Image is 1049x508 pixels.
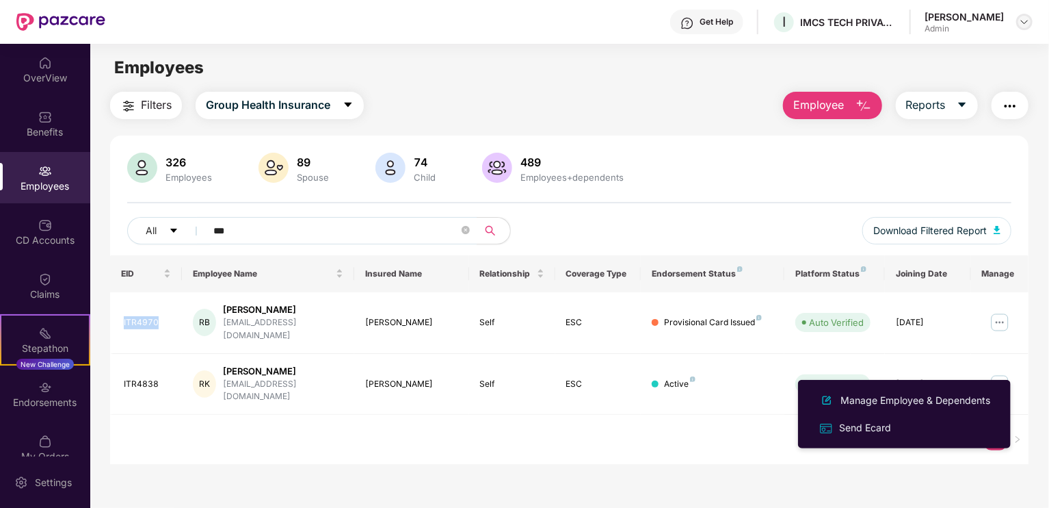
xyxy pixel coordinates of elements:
div: RB [193,309,216,336]
img: svg+xml;base64,PHN2ZyB4bWxucz0iaHR0cDovL3d3dy53My5vcmcvMjAwMC9zdmciIHdpZHRoPSIxNiIgaGVpZ2h0PSIxNi... [819,421,834,436]
th: Coverage Type [555,255,641,292]
div: Self [480,378,544,391]
img: svg+xml;base64,PHN2ZyB4bWxucz0iaHR0cDovL3d3dy53My5vcmcvMjAwMC9zdmciIHdpZHRoPSIyMSIgaGVpZ2h0PSIyMC... [38,327,52,340]
div: Auto Verified [809,316,864,329]
div: Active [664,378,695,391]
span: Employee Name [193,268,333,279]
img: manageButton [989,373,1011,395]
span: close-circle [462,226,470,234]
th: Employee Name [182,255,354,292]
div: 326 [163,155,215,169]
div: Settings [31,476,76,490]
div: [PERSON_NAME] [925,10,1004,23]
img: manageButton [989,312,1011,333]
div: [PERSON_NAME] [365,378,458,391]
span: Filters [141,97,172,114]
span: caret-down [169,226,178,237]
img: svg+xml;base64,PHN2ZyBpZD0iSG9tZSIgeG1sbnM9Imh0dHA6Ly93d3cudzMub3JnLzIwMDAvc3ZnIiB3aWR0aD0iMjAiIG... [38,56,52,70]
button: right [1007,429,1028,450]
div: [EMAIL_ADDRESS][DOMAIN_NAME] [223,316,343,342]
span: Relationship [480,268,534,279]
img: svg+xml;base64,PHN2ZyB4bWxucz0iaHR0cDovL3d3dy53My5vcmcvMjAwMC9zdmciIHdpZHRoPSIyNCIgaGVpZ2h0PSIyNC... [1002,98,1018,114]
span: Reports [906,97,946,114]
div: [PERSON_NAME] [223,365,343,378]
img: svg+xml;base64,PHN2ZyB4bWxucz0iaHR0cDovL3d3dy53My5vcmcvMjAwMC9zdmciIHhtbG5zOnhsaW5rPSJodHRwOi8vd3... [375,153,406,183]
div: Employees+dependents [518,172,626,183]
img: svg+xml;base64,PHN2ZyBpZD0iTXlfT3JkZXJzIiBkYXRhLW5hbWU9Ik15IE9yZGVycyIgeG1sbnM9Imh0dHA6Ly93d3cudz... [38,435,52,448]
button: Download Filtered Report [862,217,1011,244]
div: Child [411,172,438,183]
div: Spouse [294,172,332,183]
button: Group Health Insurancecaret-down [196,92,364,119]
span: close-circle [462,225,470,238]
div: Employees [163,172,215,183]
img: svg+xml;base64,PHN2ZyB4bWxucz0iaHR0cDovL3d3dy53My5vcmcvMjAwMC9zdmciIHhtbG5zOnhsaW5rPSJodHRwOi8vd3... [819,392,835,409]
img: svg+xml;base64,PHN2ZyB4bWxucz0iaHR0cDovL3d3dy53My5vcmcvMjAwMC9zdmciIHdpZHRoPSI4IiBoZWlnaHQ9IjgiIH... [861,266,866,272]
div: Stepathon [1,342,89,355]
img: svg+xml;base64,PHN2ZyB4bWxucz0iaHR0cDovL3d3dy53My5vcmcvMjAwMC9zdmciIHhtbG5zOnhsaW5rPSJodHRwOi8vd3... [482,153,512,183]
span: right [1013,435,1022,444]
img: svg+xml;base64,PHN2ZyBpZD0iRW5kb3JzZW1lbnRzIiB4bWxucz0iaHR0cDovL3d3dy53My5vcmcvMjAwMC9zdmciIHdpZH... [38,381,52,394]
div: Provisional Card Issued [664,316,762,329]
div: 74 [411,155,438,169]
span: Employees [114,58,204,77]
div: Platform Status [795,268,874,279]
img: svg+xml;base64,PHN2ZyB4bWxucz0iaHR0cDovL3d3dy53My5vcmcvMjAwMC9zdmciIHdpZHRoPSI4IiBoZWlnaHQ9IjgiIH... [737,266,743,272]
div: Admin [925,23,1004,34]
th: Manage [971,255,1028,292]
div: IMCS TECH PRIVATE LIMITED [800,16,896,29]
span: Employee [793,97,845,114]
span: caret-down [343,99,354,112]
img: svg+xml;base64,PHN2ZyB4bWxucz0iaHR0cDovL3d3dy53My5vcmcvMjAwMC9zdmciIHdpZHRoPSI4IiBoZWlnaHQ9IjgiIH... [756,315,762,320]
img: New Pazcare Logo [16,13,105,31]
div: New Challenge [16,359,74,370]
span: caret-down [957,99,968,112]
img: svg+xml;base64,PHN2ZyB4bWxucz0iaHR0cDovL3d3dy53My5vcmcvMjAwMC9zdmciIHdpZHRoPSI4IiBoZWlnaHQ9IjgiIH... [690,377,695,382]
button: Filters [110,92,182,119]
th: EID [110,255,182,292]
img: svg+xml;base64,PHN2ZyBpZD0iQ0RfQWNjb3VudHMiIGRhdGEtbmFtZT0iQ0QgQWNjb3VudHMiIHhtbG5zPSJodHRwOi8vd3... [38,218,52,232]
div: 89 [294,155,332,169]
img: svg+xml;base64,PHN2ZyB4bWxucz0iaHR0cDovL3d3dy53My5vcmcvMjAwMC9zdmciIHhtbG5zOnhsaW5rPSJodHRwOi8vd3... [258,153,289,183]
img: svg+xml;base64,PHN2ZyBpZD0iSGVscC0zMngzMiIgeG1sbnM9Imh0dHA6Ly93d3cudzMub3JnLzIwMDAvc3ZnIiB3aWR0aD... [680,16,694,30]
th: Joining Date [885,255,971,292]
div: [PERSON_NAME] [365,316,458,329]
span: Download Filtered Report [873,223,987,238]
img: svg+xml;base64,PHN2ZyB4bWxucz0iaHR0cDovL3d3dy53My5vcmcvMjAwMC9zdmciIHhtbG5zOnhsaW5rPSJodHRwOi8vd3... [994,226,1000,234]
button: Employee [783,92,882,119]
img: svg+xml;base64,PHN2ZyB4bWxucz0iaHR0cDovL3d3dy53My5vcmcvMjAwMC9zdmciIHhtbG5zOnhsaW5rPSJodHRwOi8vd3... [855,98,872,114]
div: Self [480,316,544,329]
div: Manage Employee & Dependents [838,393,993,408]
div: ESC [566,316,630,329]
span: search [477,225,503,236]
img: svg+xml;base64,PHN2ZyB4bWxucz0iaHR0cDovL3d3dy53My5vcmcvMjAwMC9zdmciIHhtbG5zOnhsaW5rPSJodHRwOi8vd3... [127,153,157,183]
span: Group Health Insurance [206,97,330,114]
img: svg+xml;base64,PHN2ZyBpZD0iU2V0dGluZy0yMHgyMCIgeG1sbnM9Imh0dHA6Ly93d3cudzMub3JnLzIwMDAvc3ZnIiB3aW... [14,476,28,490]
button: Allcaret-down [127,217,211,244]
span: I [782,14,786,30]
span: EID [121,268,161,279]
div: Send Ecard [836,420,894,435]
button: Reportscaret-down [896,92,978,119]
div: [DATE] [896,316,960,329]
li: Next Page [1007,429,1028,450]
span: All [146,223,157,238]
img: svg+xml;base64,PHN2ZyBpZD0iRHJvcGRvd24tMzJ4MzIiIHhtbG5zPSJodHRwOi8vd3d3LnczLm9yZy8yMDAwL3N2ZyIgd2... [1019,16,1030,27]
div: [EMAIL_ADDRESS][DOMAIN_NAME] [223,378,343,404]
div: 489 [518,155,626,169]
div: Get Help [700,16,733,27]
div: Endorsement Status [652,268,773,279]
div: ESC [566,378,630,391]
button: search [477,217,511,244]
img: svg+xml;base64,PHN2ZyB4bWxucz0iaHR0cDovL3d3dy53My5vcmcvMjAwMC9zdmciIHdpZHRoPSIyNCIgaGVpZ2h0PSIyNC... [120,98,137,114]
th: Relationship [469,255,555,292]
img: svg+xml;base64,PHN2ZyBpZD0iQmVuZWZpdHMiIHhtbG5zPSJodHRwOi8vd3d3LnczLm9yZy8yMDAwL3N2ZyIgd2lkdGg9Ij... [38,110,52,124]
div: [PERSON_NAME] [223,303,343,316]
th: Insured Name [354,255,469,292]
div: ITR4838 [124,378,171,391]
div: ITR4970 [124,316,171,329]
img: svg+xml;base64,PHN2ZyBpZD0iRW1wbG95ZWVzIiB4bWxucz0iaHR0cDovL3d3dy53My5vcmcvMjAwMC9zdmciIHdpZHRoPS... [38,164,52,178]
img: svg+xml;base64,PHN2ZyBpZD0iQ2xhaW0iIHhtbG5zPSJodHRwOi8vd3d3LnczLm9yZy8yMDAwL3N2ZyIgd2lkdGg9IjIwIi... [38,272,52,286]
div: RK [193,370,216,398]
